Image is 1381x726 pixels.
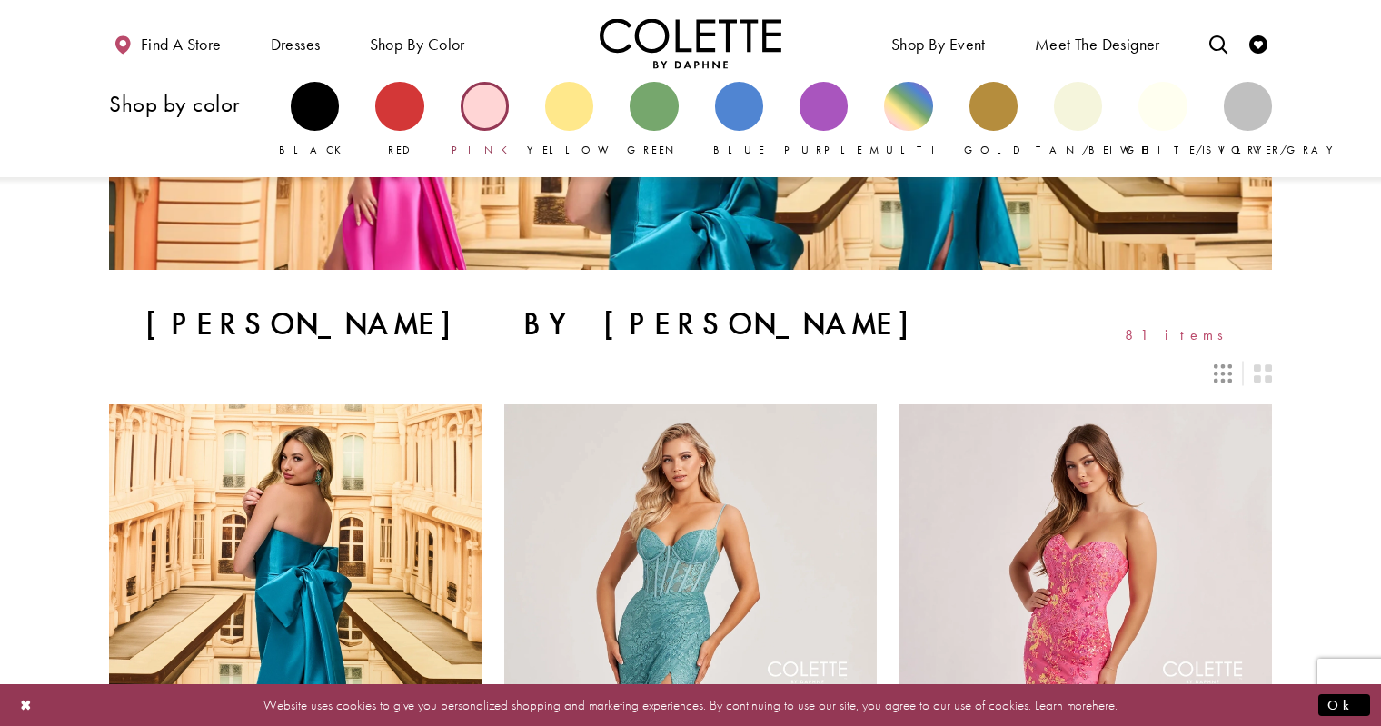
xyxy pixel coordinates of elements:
[964,143,1022,157] span: Gold
[11,689,42,721] button: Close Dialog
[1120,143,1271,157] span: White/Ivory
[461,82,509,158] a: Pink
[545,82,593,158] a: Yellow
[715,82,763,158] a: Blue
[630,82,678,158] a: Green
[527,143,619,157] span: Yellow
[98,353,1283,393] div: Layout Controls
[1138,82,1187,158] a: White/Ivory
[713,143,765,157] span: Blue
[1245,18,1272,68] a: Check Wishlist
[1125,327,1236,343] span: 81 items
[1036,143,1149,157] span: Tan/Beige
[145,306,949,343] h1: [PERSON_NAME] by [PERSON_NAME]
[131,692,1250,717] p: Website uses cookies to give you personalized shopping and marketing experiences. By continuing t...
[370,35,465,54] span: Shop by color
[452,143,517,157] span: Pink
[1054,82,1102,158] a: Tan/Beige
[266,18,325,68] span: Dresses
[869,143,948,157] span: Multi
[1254,364,1272,383] span: Switch layout to 2 columns
[800,82,848,158] a: Purple
[600,18,781,68] a: Visit Home Page
[1206,143,1343,157] span: Silver/Gray
[375,82,423,158] a: Red
[884,82,932,158] a: Multi
[1035,35,1160,54] span: Meet the designer
[1224,82,1272,158] a: Silver/Gray
[1092,695,1115,713] a: here
[784,143,862,157] span: Purple
[291,82,339,158] a: Black
[600,18,781,68] img: Colette by Daphne
[388,143,412,157] span: Red
[1318,693,1370,716] button: Submit Dialog
[1214,364,1232,383] span: Switch layout to 3 columns
[279,143,351,157] span: Black
[1030,18,1165,68] a: Meet the designer
[109,92,273,116] h3: Shop by color
[887,18,990,68] span: Shop By Event
[891,35,986,54] span: Shop By Event
[969,82,1018,158] a: Gold
[141,35,222,54] span: Find a store
[271,35,321,54] span: Dresses
[1205,18,1232,68] a: Toggle search
[109,18,225,68] a: Find a store
[365,18,470,68] span: Shop by color
[627,143,681,157] span: Green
